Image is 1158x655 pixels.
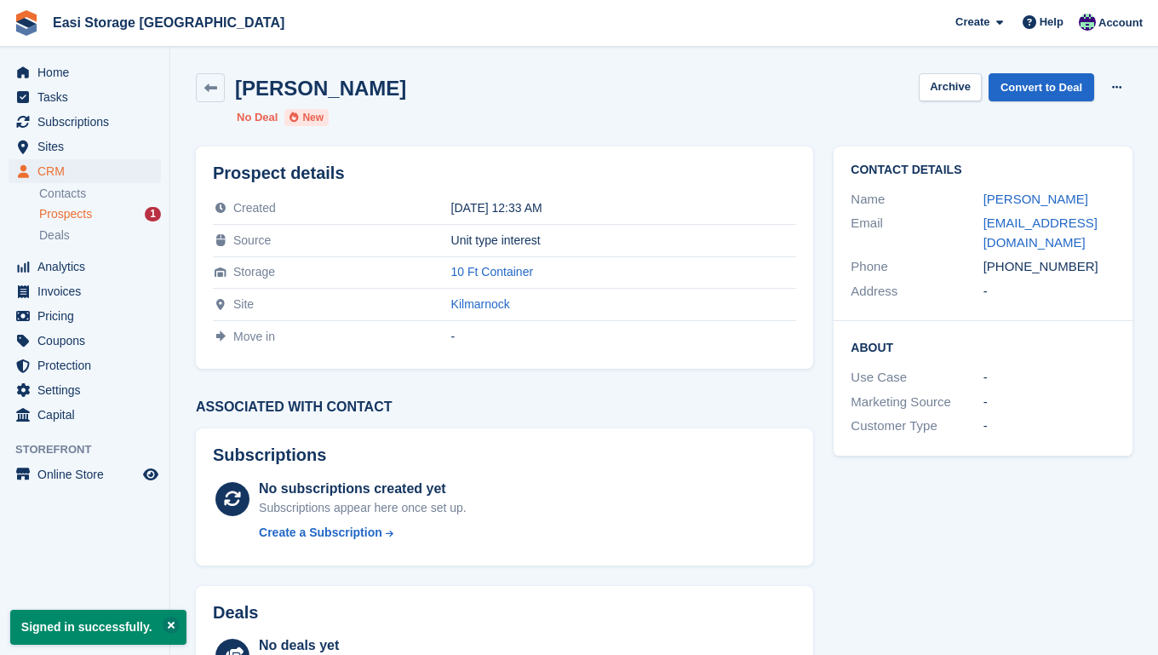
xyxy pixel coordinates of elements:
a: menu [9,135,161,158]
div: Email [851,214,983,252]
span: Settings [37,378,140,402]
h2: Prospect details [213,164,796,183]
span: Sites [37,135,140,158]
span: Account [1098,14,1143,32]
div: Use Case [851,368,983,388]
img: stora-icon-8386f47178a22dfd0bd8f6a31ec36ba5ce8667c1dd55bd0f319d3a0aa187defe.svg [14,10,39,36]
li: New [284,109,329,126]
div: Subscriptions appear here once set up. [259,499,467,517]
span: Created [233,201,276,215]
span: Pricing [37,304,140,328]
a: menu [9,85,161,109]
span: Help [1040,14,1063,31]
h2: About [851,338,1115,355]
a: Contacts [39,186,161,202]
span: Invoices [37,279,140,303]
h2: Deals [213,603,258,623]
div: Phone [851,257,983,277]
span: Move in [233,330,275,343]
span: Create [955,14,989,31]
div: [PHONE_NUMBER] [983,257,1115,277]
span: Online Store [37,463,140,486]
li: No Deal [237,109,278,126]
div: No subscriptions created yet [259,479,467,499]
a: menu [9,304,161,328]
span: Subscriptions [37,110,140,134]
div: - [983,417,1115,436]
a: menu [9,403,161,427]
h2: [PERSON_NAME] [235,77,406,100]
a: Preview store [140,464,161,485]
a: menu [9,463,161,486]
div: - [983,393,1115,412]
span: Source [233,233,271,247]
span: CRM [37,159,140,183]
span: Deals [39,227,70,244]
a: [EMAIL_ADDRESS][DOMAIN_NAME] [983,215,1098,250]
a: [PERSON_NAME] [983,192,1088,206]
a: 10 Ft Container [451,265,534,279]
img: Steven Cusick [1079,14,1096,31]
a: menu [9,60,161,84]
div: 1 [145,207,161,221]
a: menu [9,279,161,303]
div: Address [851,282,983,302]
h2: Contact Details [851,164,1115,177]
span: Home [37,60,140,84]
div: - [983,282,1115,302]
div: Name [851,190,983,210]
span: Tasks [37,85,140,109]
button: Archive [919,73,982,101]
div: Customer Type [851,417,983,436]
a: Deals [39,227,161,244]
a: Easi Storage [GEOGRAPHIC_DATA] [46,9,291,37]
a: menu [9,159,161,183]
div: Unit type interest [451,233,797,247]
span: Storefront [15,441,169,458]
a: Convert to Deal [989,73,1094,101]
a: menu [9,353,161,377]
a: menu [9,378,161,402]
a: Prospects 1 [39,205,161,223]
div: - [983,368,1115,388]
span: Prospects [39,206,92,222]
div: - [451,330,797,343]
a: menu [9,255,161,279]
span: Protection [37,353,140,377]
a: Create a Subscription [259,524,467,542]
a: Kilmarnock [451,297,510,311]
div: [DATE] 12:33 AM [451,201,797,215]
span: Site [233,297,254,311]
div: Marketing Source [851,393,983,412]
span: Analytics [37,255,140,279]
div: Create a Subscription [259,524,382,542]
span: Coupons [37,329,140,353]
a: menu [9,329,161,353]
a: menu [9,110,161,134]
h3: Associated with contact [196,399,813,415]
p: Signed in successfully. [10,610,186,645]
h2: Subscriptions [213,445,796,465]
span: Storage [233,265,275,279]
span: Capital [37,403,140,427]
